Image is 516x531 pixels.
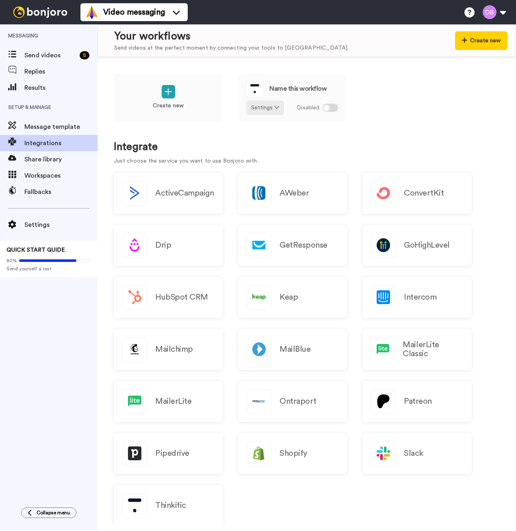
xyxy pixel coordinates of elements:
[123,337,147,361] img: logo_mailchimp.svg
[238,329,347,370] a: MailBlue
[155,293,208,302] h2: HubSpot CRM
[247,233,271,257] img: logo_getresponse.svg
[153,102,184,110] p: Create new
[7,265,91,272] span: Send yourself a test
[238,433,347,474] a: Shopify
[404,293,436,302] h2: Intercom
[247,285,271,309] img: logo_keap.svg
[24,83,98,93] span: Results
[37,509,70,516] span: Collapse menu
[24,171,98,181] span: Workspaces
[371,181,395,205] img: logo_convertkit.svg
[155,501,186,510] h2: Thinkific
[404,241,450,250] h2: GoHighLevel
[114,173,223,214] button: ActiveCampaign
[404,449,423,458] h2: Slack
[155,241,171,250] h2: Drip
[371,233,395,257] img: logo_gohighlevel.png
[123,285,147,309] img: logo_hubspot.svg
[24,122,98,132] span: Message template
[238,381,347,422] a: Ontraport
[155,397,191,406] h2: MailerLite
[24,155,98,164] span: Share library
[24,220,98,230] span: Settings
[247,442,271,466] img: logo_shopify.svg
[24,187,98,197] span: Fallbacks
[7,257,17,264] span: 80%
[238,277,347,318] a: Keap
[114,277,223,318] a: HubSpot CRM
[114,157,500,165] p: Just choose the service you want to use Bonjoro with.
[238,225,347,266] a: GetResponse
[371,442,395,466] img: logo_slack.svg
[280,397,317,406] h2: Ontraport
[403,340,463,358] h2: MailerLite Classic
[114,141,500,153] h1: Integrate
[404,397,432,406] h2: Patreon
[246,100,284,115] button: Settings
[280,241,327,250] h2: GetResponse
[114,29,349,44] div: Your workflows
[404,189,444,198] h2: ConvertKit
[280,449,307,458] h2: Shopify
[247,81,263,97] img: logo_thinkific.svg
[155,189,214,198] h2: ActiveCampaign
[297,104,319,112] span: Disabled
[114,73,223,122] a: Create new
[362,277,472,318] a: Intercom
[123,233,147,257] img: logo_drip.svg
[10,7,71,18] img: bj-logo-header-white.svg
[123,390,147,413] img: logo_mailerlite.svg
[362,381,472,422] a: Patreon
[238,73,347,122] a: Name this workflowSettings Disabled
[123,181,147,205] img: logo_activecampaign.svg
[455,31,507,50] button: Create new
[114,433,223,474] a: Pipedrive
[123,494,147,518] img: logo_thinkific.svg
[21,507,76,518] button: Collapse menu
[114,329,223,370] a: Mailchimp
[123,442,147,466] img: logo_pipedrive.png
[238,173,347,214] a: AWeber
[114,44,349,52] div: Send videos at the perfect moment by connecting your tools to [GEOGRAPHIC_DATA].
[85,6,98,19] img: vm-color.svg
[280,189,309,198] h2: AWeber
[247,390,271,413] img: logo_ontraport.svg
[247,337,271,361] img: logo_mailblue.png
[24,67,98,76] span: Replies
[103,7,165,18] span: Video messaging
[362,225,472,266] a: GoHighLevel
[155,345,193,354] h2: Mailchimp
[114,381,223,422] a: MailerLite
[371,337,394,361] img: logo_mailerlite.svg
[24,138,98,148] span: Integrations
[269,85,327,92] span: Name this workflow
[280,293,298,302] h2: Keap
[362,173,472,214] a: ConvertKit
[247,181,271,205] img: logo_aweber.svg
[280,345,310,354] h2: MailBlue
[371,285,395,309] img: logo_intercom.svg
[114,485,223,526] a: Thinkific
[155,449,189,458] h2: Pipedrive
[362,329,472,370] a: MailerLite Classic
[362,433,472,474] a: Slack
[7,247,65,253] span: QUICK START GUIDE
[114,225,223,266] a: Drip
[371,390,395,413] img: logo_patreon.svg
[24,50,76,60] span: Send videos
[80,51,89,59] div: 5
